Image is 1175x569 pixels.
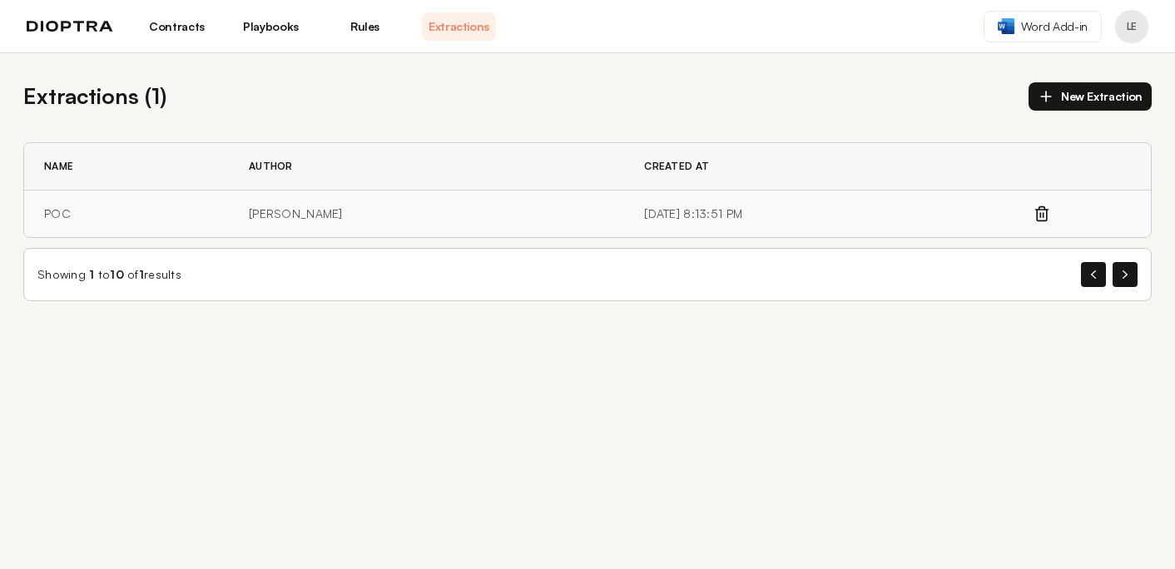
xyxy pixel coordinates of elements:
[422,12,496,41] a: Extractions
[1029,82,1152,111] button: New Extraction
[229,190,624,238] td: [PERSON_NAME]
[328,12,402,41] a: Rules
[624,143,1033,190] th: Created At
[139,267,144,281] span: 1
[1115,10,1148,43] button: Profile menu
[624,190,1033,238] td: [DATE] 8:13:51 PM
[229,143,624,190] th: Author
[27,21,113,32] img: logo
[24,190,229,238] td: POC
[1081,262,1106,287] button: Previous
[1021,18,1088,35] span: Word Add-in
[24,143,229,190] th: Name
[234,12,308,41] a: Playbooks
[110,267,124,281] span: 10
[1113,262,1138,287] button: Next
[37,266,181,283] div: Showing to of results
[998,18,1014,34] img: word
[89,267,94,281] span: 1
[140,12,214,41] a: Contracts
[23,80,166,112] h2: Extractions ( 1 )
[984,11,1102,42] a: Word Add-in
